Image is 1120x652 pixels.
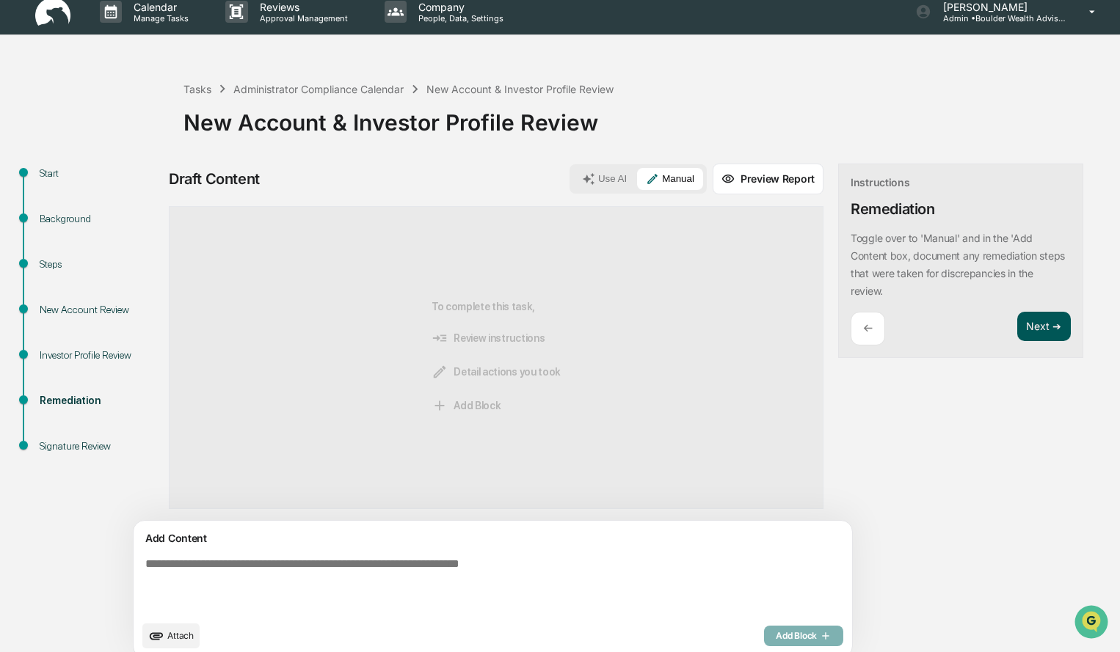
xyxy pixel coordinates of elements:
div: Administrator Compliance Calendar [233,83,404,95]
p: Admin • Boulder Wealth Advisors [931,13,1068,23]
div: New Account Review [40,302,160,318]
p: People, Data, Settings [407,13,511,23]
button: Next ➔ [1017,312,1071,342]
div: Add Content [142,530,843,547]
button: Start new chat [250,117,267,134]
p: How can we help? [15,31,267,54]
button: Preview Report [713,164,823,194]
div: Start new chat [50,112,241,127]
div: Remediation [40,393,160,409]
a: Powered byPylon [103,248,178,260]
p: Reviews [248,1,355,13]
div: Tasks [183,83,211,95]
button: Manual [637,168,703,190]
div: 🗄️ [106,186,118,198]
p: [PERSON_NAME] [931,1,1068,13]
div: New Account & Investor Profile Review [183,98,1113,136]
p: Approval Management [248,13,355,23]
div: 🔎 [15,214,26,226]
span: Add Block [432,398,501,414]
p: Manage Tasks [122,13,196,23]
a: 🔎Data Lookup [9,207,98,233]
span: Detail actions you took [432,364,561,380]
span: Data Lookup [29,213,92,227]
div: New Account & Investor Profile Review [426,83,614,95]
div: 🖐️ [15,186,26,198]
div: Remediation [851,200,935,218]
div: To complete this task, [432,230,561,485]
p: ← [863,321,873,335]
p: Toggle over to 'Manual' and in the 'Add Content box, document any remediation steps that were tak... [851,232,1065,297]
div: We're available if you need us! [50,127,186,139]
p: Company [407,1,511,13]
img: 1746055101610-c473b297-6a78-478c-a979-82029cc54cd1 [15,112,41,139]
div: Draft Content [169,170,260,188]
p: Calendar [122,1,196,13]
span: Attach [167,630,194,641]
div: Signature Review [40,439,160,454]
div: Steps [40,257,160,272]
div: Instructions [851,176,910,188]
div: Investor Profile Review [40,348,160,363]
div: Start [40,166,160,181]
a: 🖐️Preclearance [9,179,101,205]
a: 🗄️Attestations [101,179,188,205]
button: upload document [142,623,200,648]
span: Review instructions [432,330,545,346]
span: Preclearance [29,185,95,199]
div: Background [40,211,160,227]
iframe: Open customer support [1073,604,1113,643]
button: Use AI [573,168,636,190]
span: Pylon [146,249,178,260]
span: Attestations [121,185,182,199]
